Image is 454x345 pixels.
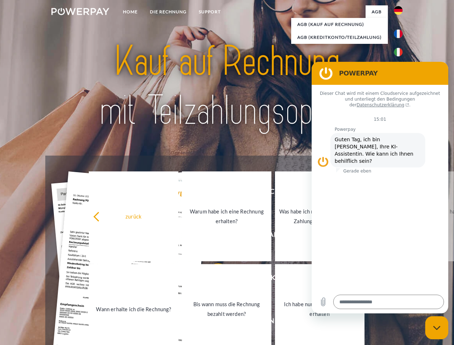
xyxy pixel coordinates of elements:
[279,207,360,226] div: Was habe ich noch offen, ist meine Zahlung eingegangen?
[186,207,267,226] div: Warum habe ich eine Rechnung erhalten?
[312,62,448,313] iframe: Messaging-Fenster
[93,211,174,221] div: zurück
[51,8,109,15] img: logo-powerpay-white.svg
[366,5,388,18] a: agb
[394,29,403,38] img: fr
[279,299,360,319] div: Ich habe nur eine Teillieferung erhalten
[425,316,448,339] iframe: Schaltfläche zum Öffnen des Messaging-Fensters; Konversation läuft
[93,304,174,314] div: Wann erhalte ich die Rechnung?
[394,6,403,15] img: de
[394,48,403,56] img: it
[291,31,388,44] a: AGB (Kreditkonto/Teilzahlung)
[117,5,144,18] a: Home
[186,299,267,319] div: Bis wann muss die Rechnung bezahlt werden?
[291,18,388,31] a: AGB (Kauf auf Rechnung)
[275,171,364,261] a: Was habe ich noch offen, ist meine Zahlung eingegangen?
[144,5,193,18] a: DIE RECHNUNG
[193,5,227,18] a: SUPPORT
[69,34,385,138] img: title-powerpay_de.svg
